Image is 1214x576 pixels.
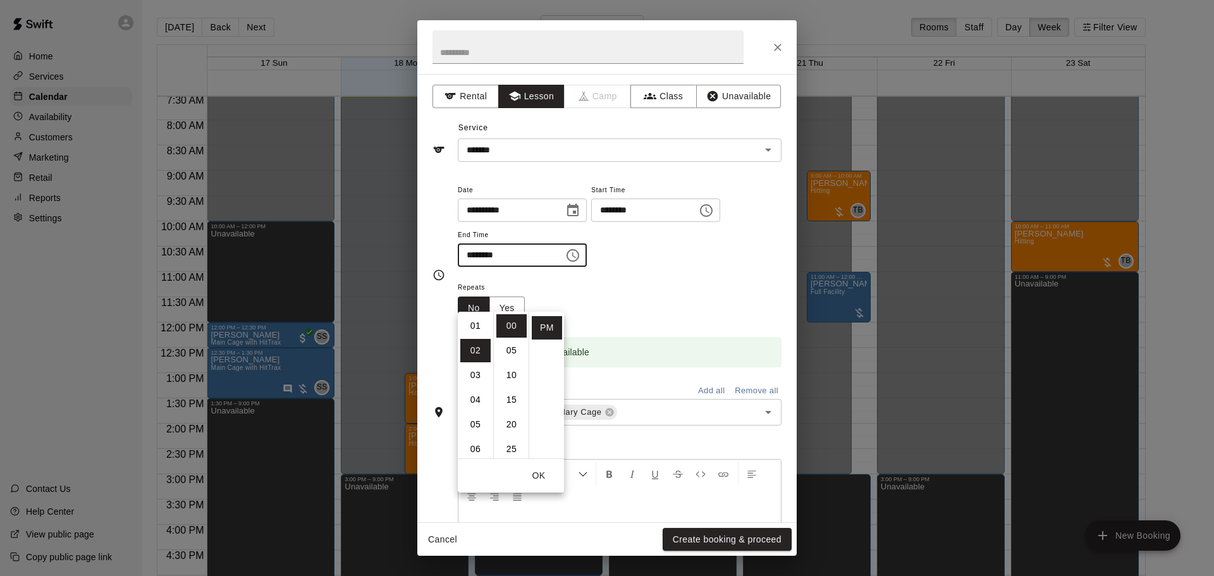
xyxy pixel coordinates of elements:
[496,364,527,387] li: 10 minutes
[496,314,527,338] li: 0 minutes
[498,85,565,108] button: Lesson
[489,297,525,320] button: Yes
[518,464,559,487] button: OK
[644,462,666,485] button: Format Underline
[458,123,488,132] span: Service
[766,36,789,59] button: Close
[432,85,499,108] button: Rental
[694,198,719,223] button: Choose time, selected time is 1:00 PM
[663,528,792,551] button: Create booking & proceed
[630,85,697,108] button: Class
[458,227,587,244] span: End Time
[432,406,445,419] svg: Rooms
[484,485,505,508] button: Right Align
[565,85,631,108] span: Camps can only be created in the Services page
[560,198,586,223] button: Choose date, selected date is Aug 19, 2025
[713,462,734,485] button: Insert Link
[458,297,525,320] div: outlined button group
[432,269,445,281] svg: Timing
[460,339,491,362] li: 2 hours
[432,144,445,156] svg: Service
[759,141,777,159] button: Open
[458,312,493,458] ul: Select hours
[496,388,527,412] li: 15 minutes
[530,405,617,420] div: Secondary Cage
[759,403,777,421] button: Open
[493,312,529,458] ul: Select minutes
[458,436,782,456] span: Notes
[460,413,491,436] li: 5 hours
[496,438,527,461] li: 25 minutes
[458,297,490,320] button: No
[460,438,491,461] li: 6 hours
[532,316,562,340] li: PM
[458,279,535,297] span: Repeats
[530,406,607,419] span: Secondary Cage
[506,485,528,508] button: Justify Align
[422,528,463,551] button: Cancel
[691,381,732,401] button: Add all
[622,462,643,485] button: Format Italics
[732,381,782,401] button: Remove all
[496,339,527,362] li: 5 minutes
[599,462,620,485] button: Format Bold
[690,462,711,485] button: Insert Code
[591,182,720,199] span: Start Time
[741,462,763,485] button: Left Align
[529,312,564,458] ul: Select meridiem
[458,182,587,199] span: Date
[461,485,482,508] button: Center Align
[496,413,527,436] li: 20 minutes
[696,85,781,108] button: Unavailable
[460,388,491,412] li: 4 hours
[560,243,586,268] button: Choose time, selected time is 2:00 PM
[460,364,491,387] li: 3 hours
[460,314,491,338] li: 1 hours
[667,462,689,485] button: Format Strikethrough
